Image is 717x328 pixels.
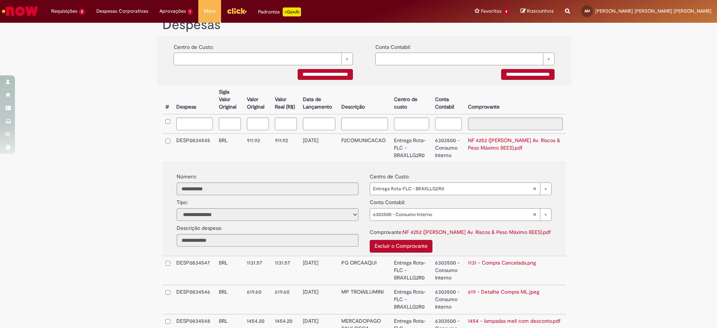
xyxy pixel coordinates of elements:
[204,7,215,15] span: More
[258,7,301,16] div: Padroniza
[465,256,566,285] td: 1131 - Compra Cancelada.png
[338,134,391,162] td: F2COMUNICACAO
[244,134,272,162] td: 911.92
[338,256,391,285] td: PG ORCAAQUI
[173,134,216,162] td: DESP0834545
[521,8,554,15] a: Rascunhos
[468,137,560,151] a: NF 4252 ([PERSON_NAME] Av. Riscos & Peso Máximo BEES).pdf
[159,7,186,15] span: Aprovações
[391,285,432,314] td: Entrega Rota-FLC - BRAXLLG2R0
[584,9,590,13] span: AM
[174,40,214,51] label: Centro de Custo:
[468,259,536,266] a: 1131 - Compra Cancelada.png
[432,85,465,114] th: Conta Contabil
[283,7,301,16] p: +GenAi
[375,53,555,65] a: Limpar campo {0}
[173,285,216,314] td: DESP0834546
[244,85,272,114] th: Valor Original
[468,318,561,324] a: 1454 - lampadas meli com desconto.pdf
[503,9,509,15] span: 4
[244,256,272,285] td: 1131.57
[465,285,566,314] td: 619 - Detalhe Compra ML.jpeg
[173,256,216,285] td: DESP0834547
[174,53,353,65] a: Limpar campo {0}
[300,285,338,314] td: [DATE]
[432,285,465,314] td: 6303500 - Consumo Interno
[51,7,77,15] span: Requisições
[272,285,300,314] td: 619.60
[216,85,244,114] th: Sigla Valor Original
[432,256,465,285] td: 6303500 - Consumo Interno
[187,9,193,15] span: 1
[375,40,411,51] label: Conta Contabil:
[177,225,222,232] label: Descrição despesa:
[370,208,552,221] a: 6303500 - Consumo InternoLimpar campo conta_contabil
[370,225,552,236] div: Comprovante:
[527,7,554,15] span: Rascunhos
[370,182,552,195] a: Entrega Rota-FLC - BRAXLLG2R0Limpar campo centro_de_custo
[216,134,244,162] td: BRL
[173,85,216,114] th: Despesa
[391,134,432,162] td: Entrega Rota-FLC - BRAXLLG2R0
[391,256,432,285] td: Entrega Rota-FLC - BRAXLLG2R0
[465,134,566,162] td: NF 4252 ([PERSON_NAME] Av. Riscos & Peso Máximo BEES).pdf
[272,85,300,114] th: Valor Real (R$)
[595,8,711,14] span: [PERSON_NAME] [PERSON_NAME] [PERSON_NAME]
[403,229,551,235] a: NF 4252 ([PERSON_NAME] Av. Riscos & Peso Máximo BEES).pdf
[272,134,300,162] td: 911.92
[177,195,188,206] label: Tipo:
[373,209,533,221] span: 6303500 - Consumo Interno
[272,256,300,285] td: 1131.57
[529,183,540,195] abbr: Limpar campo centro_de_custo
[300,256,338,285] td: [DATE]
[370,240,432,253] button: Excluir o Comprovante
[177,173,197,181] label: Número:
[338,85,391,114] th: Descrição
[529,209,540,221] abbr: Limpar campo conta_contabil
[96,7,148,15] span: Despesas Corporativas
[1,4,39,19] img: ServiceNow
[465,85,566,114] th: Comprovante
[244,285,272,314] td: 619.60
[162,85,173,114] th: #
[300,85,338,114] th: Data de Lançamento
[338,285,391,314] td: MP TROIAILUMINI
[370,169,410,181] label: Centro de Custo:
[162,18,566,32] h1: Despesas
[370,195,405,206] label: Conta Contabil:
[216,285,244,314] td: BRL
[481,7,502,15] span: Favoritos
[373,183,533,195] span: Entrega Rota-FLC - BRAXLLG2R0
[432,134,465,162] td: 6303500 - Consumo Interno
[468,288,539,295] a: 619 - Detalhe Compra ML.jpeg
[391,85,432,114] th: Centro de custo
[79,9,85,15] span: 2
[300,134,338,162] td: [DATE]
[216,256,244,285] td: BRL
[227,5,247,16] img: click_logo_yellow_360x200.png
